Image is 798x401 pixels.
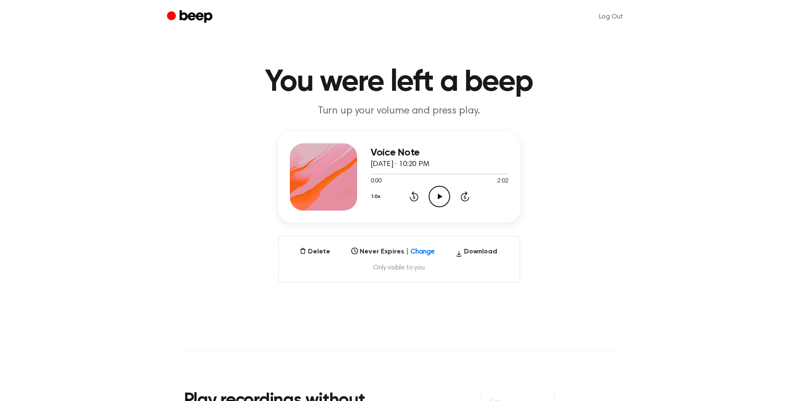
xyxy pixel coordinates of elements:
a: Beep [167,9,215,25]
span: 0:00 [371,177,382,186]
button: Delete [296,247,334,257]
h3: Voice Note [371,147,509,158]
a: Log Out [591,7,631,27]
span: Only visible to you [289,264,509,272]
button: 1.0x [371,190,384,204]
span: [DATE] · 10:20 PM [371,161,429,168]
h1: You were left a beep [184,67,615,98]
span: 2:02 [497,177,508,186]
button: Download [452,247,501,260]
p: Turn up your volume and press play. [238,104,561,118]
